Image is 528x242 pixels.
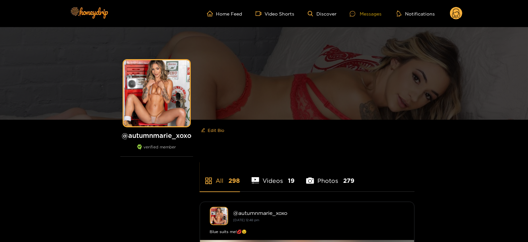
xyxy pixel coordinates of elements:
[343,177,354,185] span: 279
[200,125,226,136] button: editEdit Bio
[395,10,437,17] button: Notifications
[210,207,228,225] img: autumnmarie_xoxo
[306,162,354,191] li: Photos
[200,162,240,191] li: All
[252,162,295,191] li: Videos
[205,177,213,185] span: appstore
[120,131,193,140] h1: @ autumnmarie_xoxo
[308,11,337,17] a: Discover
[207,11,216,17] span: home
[256,11,265,17] span: video-camera
[350,10,382,18] div: Messages
[256,11,295,17] a: Video Shorts
[288,177,295,185] span: 19
[208,127,224,134] span: Edit Bio
[207,11,242,17] a: Home Feed
[210,228,404,235] div: Blue suits me!💋😉
[233,210,404,216] div: @ autumnmarie_xoxo
[120,144,193,157] div: verified member
[233,218,260,222] small: [DATE] 12:48 pm
[229,177,240,185] span: 298
[201,128,205,133] span: edit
